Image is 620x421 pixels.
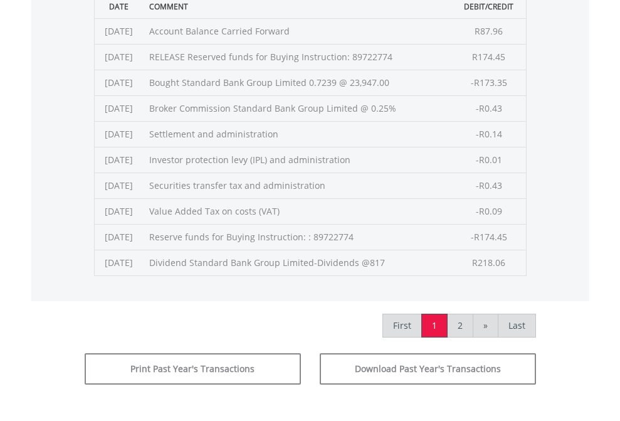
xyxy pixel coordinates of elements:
[94,173,143,198] td: [DATE]
[471,77,507,88] span: -R173.35
[498,314,536,338] a: Last
[472,51,505,63] span: R174.45
[143,250,452,275] td: Dividend Standard Bank Group Limited-Dividends @817
[476,128,502,140] span: -R0.14
[472,257,505,269] span: R218.06
[476,154,502,166] span: -R0.01
[94,18,143,44] td: [DATE]
[475,25,503,37] span: R87.96
[143,173,452,198] td: Securities transfer tax and administration
[85,353,301,385] button: Print Past Year's Transactions
[94,250,143,275] td: [DATE]
[320,353,536,385] button: Download Past Year's Transactions
[473,314,498,338] a: »
[143,147,452,173] td: Investor protection levy (IPL) and administration
[143,70,452,95] td: Bought Standard Bank Group Limited 0.7239 @ 23,947.00
[476,179,502,191] span: -R0.43
[382,314,422,338] a: First
[143,95,452,121] td: Broker Commission Standard Bank Group Limited @ 0.25%
[476,102,502,114] span: -R0.43
[471,231,507,243] span: -R174.45
[94,44,143,70] td: [DATE]
[476,205,502,217] span: -R0.09
[143,224,452,250] td: Reserve funds for Buying Instruction: : 89722774
[143,18,452,44] td: Account Balance Carried Forward
[94,95,143,121] td: [DATE]
[143,44,452,70] td: RELEASE Reserved funds for Buying Instruction: 89722774
[143,198,452,224] td: Value Added Tax on costs (VAT)
[421,314,448,338] a: 1
[447,314,473,338] a: 2
[94,121,143,147] td: [DATE]
[94,198,143,224] td: [DATE]
[143,121,452,147] td: Settlement and administration
[94,147,143,173] td: [DATE]
[94,70,143,95] td: [DATE]
[94,224,143,250] td: [DATE]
